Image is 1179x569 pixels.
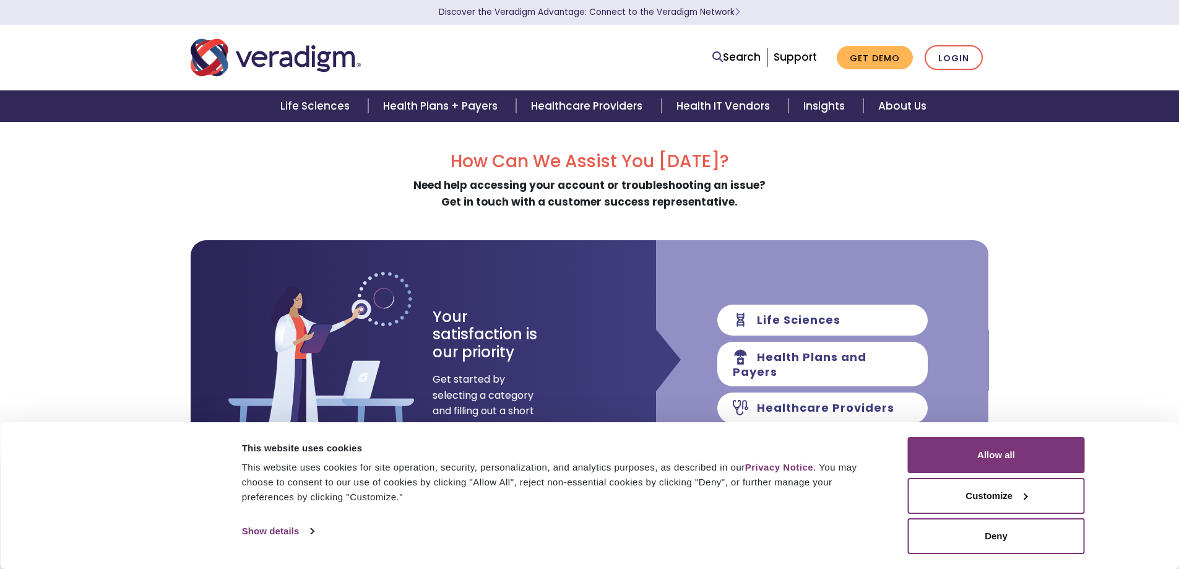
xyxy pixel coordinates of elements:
[433,371,535,435] span: Get started by selecting a category and filling out a short form.
[745,462,813,472] a: Privacy Notice
[908,437,1085,473] button: Allow all
[413,178,766,209] strong: Need help accessing your account or troubleshooting an issue? Get in touch with a customer succes...
[837,46,913,70] a: Get Demo
[774,50,817,64] a: Support
[191,151,989,172] h2: How Can We Assist You [DATE]?
[368,90,516,122] a: Health Plans + Payers
[516,90,661,122] a: Healthcare Providers
[863,90,941,122] a: About Us
[242,522,314,541] a: Show details
[242,460,880,505] div: This website uses cookies for site operation, security, personalization, and analytics purposes, ...
[735,6,740,18] span: Learn More
[191,37,361,78] img: Veradigm logo
[788,90,863,122] a: Insights
[925,45,983,71] a: Login
[712,49,761,66] a: Search
[439,6,740,18] a: Discover the Veradigm Advantage: Connect to the Veradigm NetworkLearn More
[242,441,880,456] div: This website uses cookies
[433,308,559,362] h3: Your satisfaction is our priority
[908,478,1085,514] button: Customize
[266,90,368,122] a: Life Sciences
[908,518,1085,554] button: Deny
[662,90,788,122] a: Health IT Vendors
